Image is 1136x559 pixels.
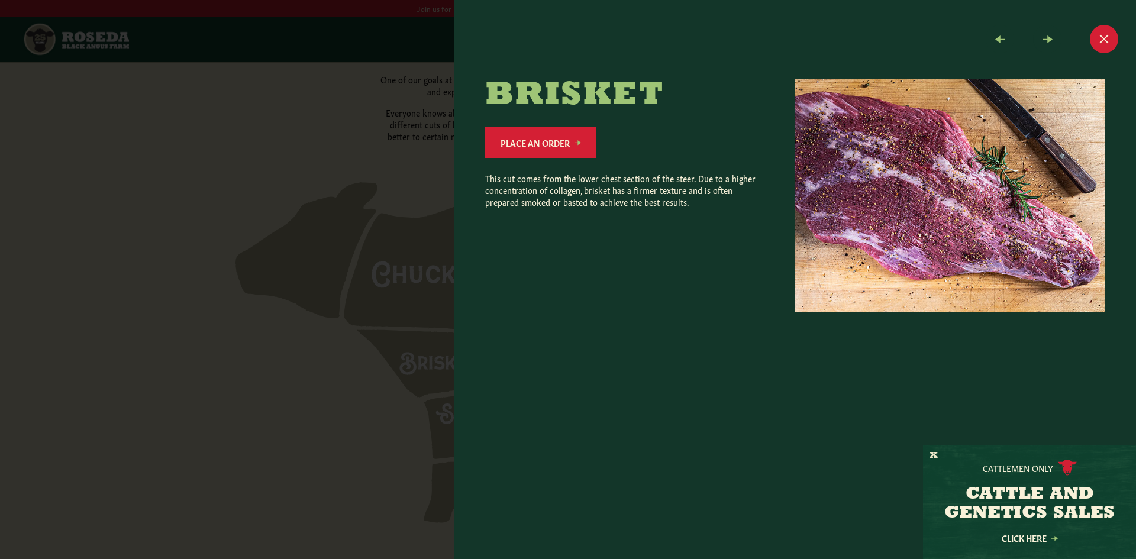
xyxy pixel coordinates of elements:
p: Cattlemen Only [983,462,1053,474]
button: Close modal [1090,25,1118,53]
h2: Brisket [485,79,767,112]
button: X [930,450,938,462]
a: Place an Order [485,127,596,158]
a: Click Here [976,534,1083,542]
img: cattle-icon.svg [1058,460,1077,476]
h3: CATTLE AND GENETICS SALES [938,485,1121,523]
p: This cut comes from the lower chest section of the steer. Due to a higher concentration of collag... [485,172,767,208]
